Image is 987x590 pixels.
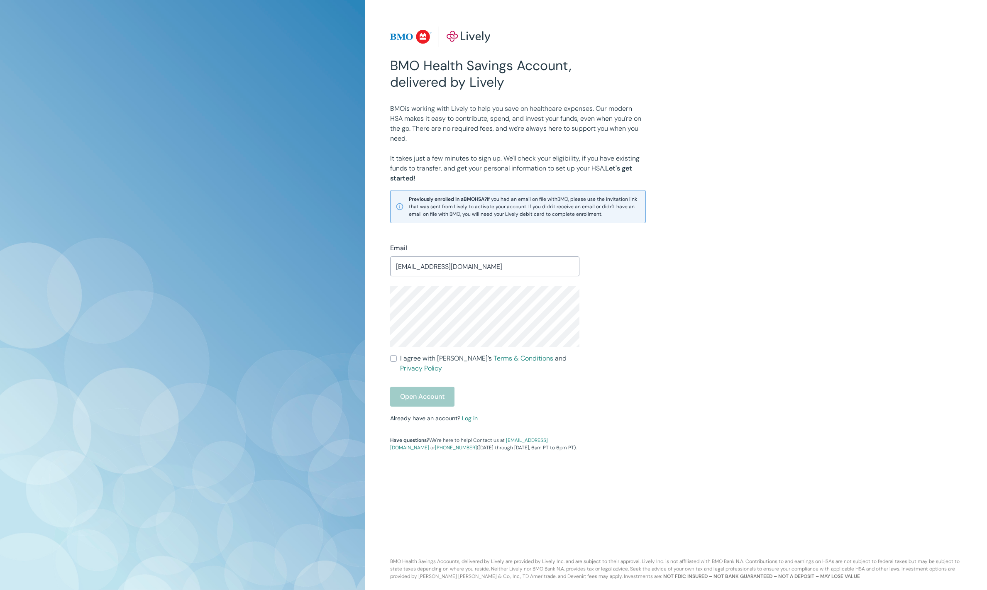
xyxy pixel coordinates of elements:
a: Log in [462,414,478,422]
a: Terms & Conditions [493,354,553,363]
span: If you had an email on file with BMO , please use the invitation link that was sent from Lively t... [409,195,640,218]
label: Email [390,243,407,253]
p: BMO Health Savings Accounts, delivered by Lively are provided by Lively Inc. and are subject to t... [385,538,967,580]
a: [PHONE_NUMBER] [435,444,477,451]
p: We're here to help! Contact us at or ([DATE] through [DATE], 6am PT to 6pm PT). [390,436,579,451]
img: Lively [390,27,491,47]
span: I agree with [PERSON_NAME]’s and [400,354,579,373]
strong: Have questions? [390,437,429,444]
h2: BMO Health Savings Account, delivered by Lively [390,57,579,90]
a: Privacy Policy [400,364,442,373]
strong: Previously enrolled in a BMO HSA? [409,196,487,202]
p: It takes just a few minutes to sign up. We'll check your eligibility, if you have existing funds ... [390,154,646,183]
p: BMO is working with Lively to help you save on healthcare expenses. Our modern HSA makes it easy ... [390,104,646,144]
small: Already have an account? [390,414,478,422]
b: NOT FDIC INSURED – NOT BANK GUARANTEED – NOT A DEPOSIT – MAY LOSE VALUE [663,573,860,580]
